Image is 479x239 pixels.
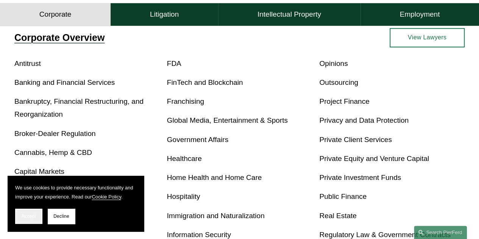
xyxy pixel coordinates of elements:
[390,28,465,47] a: View Lawyers
[8,176,144,231] section: Cookie banner
[319,97,369,105] a: Project Finance
[150,10,179,19] h4: Litigation
[39,10,72,19] h4: Corporate
[92,194,121,200] a: Cookie Policy
[399,10,440,19] h4: Employment
[14,148,92,156] a: Cannabis, Hemp & CBD
[167,173,262,181] a: Home Health and Home Care
[319,116,409,124] a: Privacy and Data Protection
[167,116,288,124] a: Global Media, Entertainment & Sports
[167,212,265,220] a: Immigration and Naturalization
[14,78,115,86] a: Banking and Financial Services
[14,130,96,137] a: Broker-Dealer Regulation
[167,136,228,144] a: Government Affairs
[319,78,358,86] a: Outsourcing
[319,155,429,162] a: Private Equity and Venture Capital
[22,214,36,219] span: Accept
[167,231,231,239] a: Information Security
[319,212,356,220] a: Real Estate
[14,97,144,118] a: Bankruptcy, Financial Restructuring, and Reorganization
[167,78,243,86] a: FinTech and Blockchain
[167,155,202,162] a: Healthcare
[14,32,105,43] a: Corporate Overview
[319,192,367,200] a: Public Finance
[319,231,451,239] a: Regulatory Law & Government Contracts
[319,136,392,144] a: Private Client Services
[15,183,136,201] p: We use cookies to provide necessary functionality and improve your experience. Read our .
[48,209,75,224] button: Decline
[14,59,41,67] a: Antitrust
[14,225,96,233] a: Commercial Transactions
[167,59,181,67] a: FDA
[319,59,348,67] a: Opinions
[53,214,69,219] span: Decline
[257,10,321,19] h4: Intellectual Property
[319,173,401,181] a: Private Investment Funds
[167,97,204,105] a: Franchising
[167,192,200,200] a: Hospitality
[414,226,467,239] a: Search this site
[15,209,42,224] button: Accept
[14,167,64,175] a: Capital Markets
